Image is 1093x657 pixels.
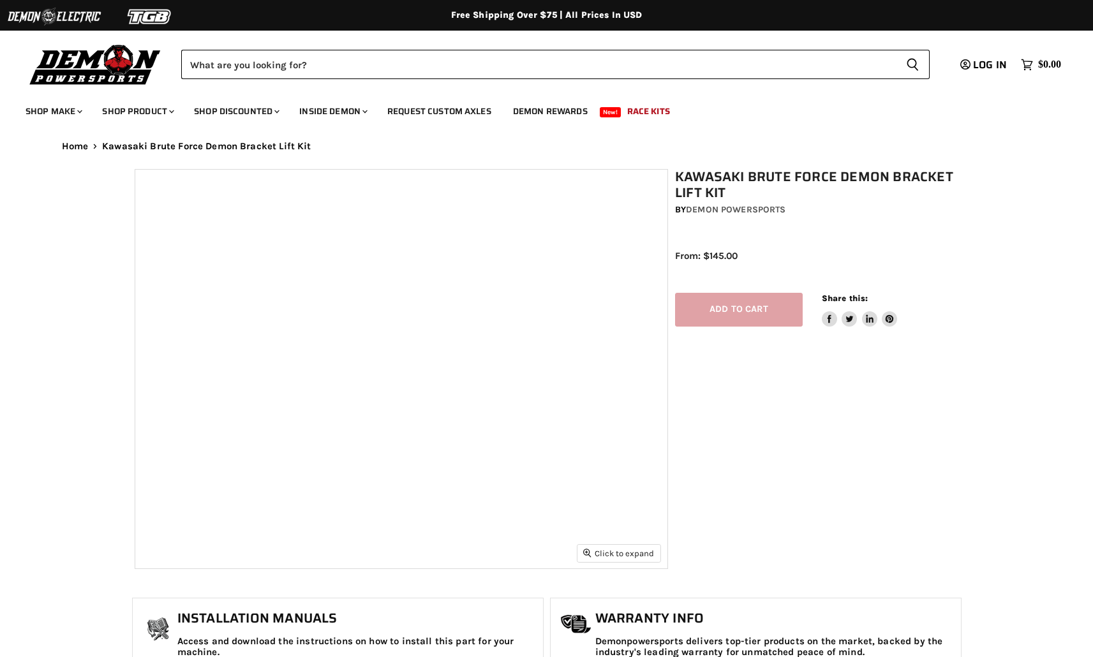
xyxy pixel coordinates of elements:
[16,93,1058,124] ul: Main menu
[973,57,1007,73] span: Log in
[378,98,501,124] a: Request Custom Axles
[102,141,311,152] span: Kawasaki Brute Force Demon Bracket Lift Kit
[822,293,898,327] aside: Share this:
[36,141,1057,152] nav: Breadcrumbs
[181,50,896,79] input: Search
[675,250,738,262] span: From: $145.00
[184,98,287,124] a: Shop Discounted
[181,50,930,79] form: Product
[36,10,1057,21] div: Free Shipping Over $75 | All Prices In USD
[686,204,785,215] a: Demon Powersports
[955,59,1015,71] a: Log in
[6,4,102,29] img: Demon Electric Logo 2
[1015,55,1067,74] a: $0.00
[93,98,182,124] a: Shop Product
[16,98,90,124] a: Shop Make
[290,98,375,124] a: Inside Demon
[503,98,597,124] a: Demon Rewards
[896,50,930,79] button: Search
[62,141,89,152] a: Home
[618,98,680,124] a: Race Kits
[595,611,955,626] h1: Warranty Info
[675,169,966,201] h1: Kawasaki Brute Force Demon Bracket Lift Kit
[1038,59,1061,71] span: $0.00
[675,203,966,217] div: by
[600,107,621,117] span: New!
[102,4,198,29] img: TGB Logo 2
[583,549,654,558] span: Click to expand
[577,545,660,562] button: Click to expand
[26,41,165,87] img: Demon Powersports
[822,293,868,303] span: Share this:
